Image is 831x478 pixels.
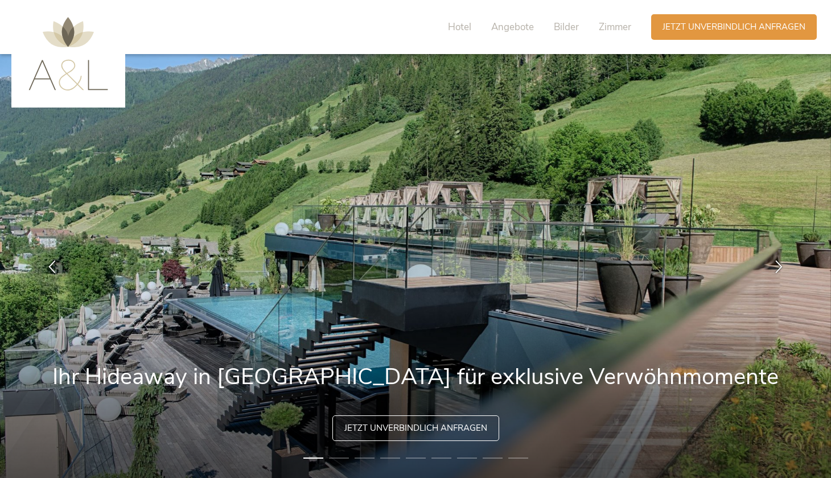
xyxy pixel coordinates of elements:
img: AMONTI & LUNARIS Wellnessresort [28,17,108,90]
span: Bilder [554,20,579,34]
span: Jetzt unverbindlich anfragen [663,21,805,33]
span: Angebote [491,20,534,34]
span: Zimmer [599,20,631,34]
span: Jetzt unverbindlich anfragen [344,422,487,434]
span: Hotel [448,20,471,34]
